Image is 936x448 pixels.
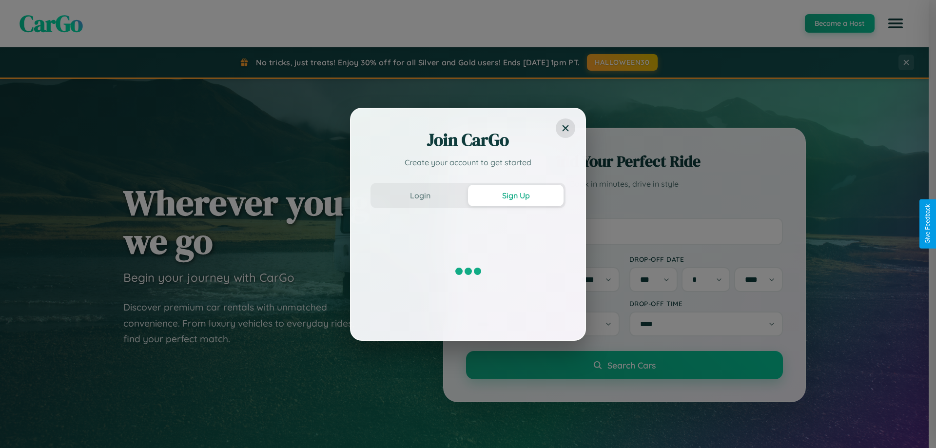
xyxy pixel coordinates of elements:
div: Give Feedback [924,204,931,244]
button: Sign Up [468,185,564,206]
iframe: Intercom live chat [10,415,33,438]
p: Create your account to get started [370,156,565,168]
button: Login [372,185,468,206]
h2: Join CarGo [370,128,565,152]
